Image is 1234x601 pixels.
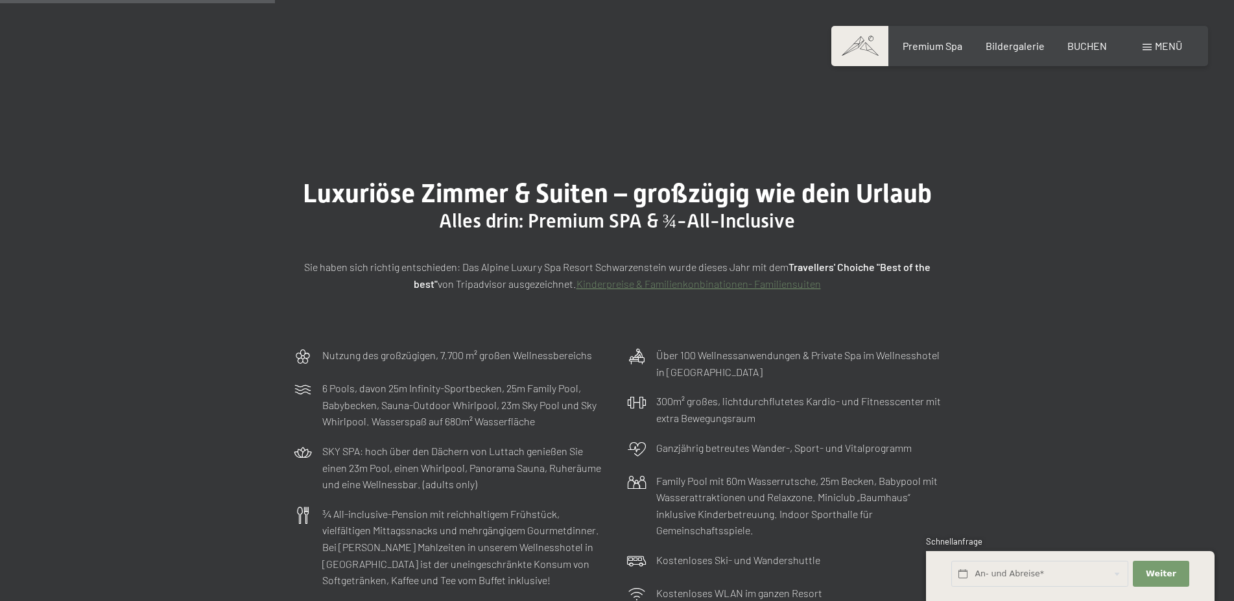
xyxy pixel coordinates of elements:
[1133,561,1189,587] button: Weiter
[303,178,932,209] span: Luxuriöse Zimmer & Suiten – großzügig wie dein Urlaub
[926,536,982,547] span: Schnellanfrage
[1146,568,1176,580] span: Weiter
[656,393,942,426] p: 300m² großes, lichtdurchflutetes Kardio- und Fitnesscenter mit extra Bewegungsraum
[656,473,942,539] p: Family Pool mit 60m Wasserrutsche, 25m Becken, Babypool mit Wasserattraktionen und Relaxzone. Min...
[903,40,962,52] a: Premium Spa
[322,506,608,589] p: ¾ All-inclusive-Pension mit reichhaltigem Frühstück, vielfältigen Mittagssnacks und mehrgängigem ...
[656,552,820,569] p: Kostenloses Ski- und Wandershuttle
[293,259,942,292] p: Sie haben sich richtig entschieden: Das Alpine Luxury Spa Resort Schwarzenstein wurde dieses Jahr...
[322,380,608,430] p: 6 Pools, davon 25m Infinity-Sportbecken, 25m Family Pool, Babybecken, Sauna-Outdoor Whirlpool, 23...
[1155,40,1182,52] span: Menü
[576,277,821,290] a: Kinderpreise & Familienkonbinationen- Familiensuiten
[322,443,608,493] p: SKY SPA: hoch über den Dächern von Luttach genießen Sie einen 23m Pool, einen Whirlpool, Panorama...
[656,440,912,456] p: Ganzjährig betreutes Wander-, Sport- und Vitalprogramm
[414,261,931,290] strong: Travellers' Choiche "Best of the best"
[439,209,796,232] span: Alles drin: Premium SPA & ¾-All-Inclusive
[1067,40,1107,52] a: BUCHEN
[656,347,942,380] p: Über 100 Wellnessanwendungen & Private Spa im Wellnesshotel in [GEOGRAPHIC_DATA]
[322,347,592,364] p: Nutzung des großzügigen, 7.700 m² großen Wellnessbereichs
[986,40,1045,52] a: Bildergalerie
